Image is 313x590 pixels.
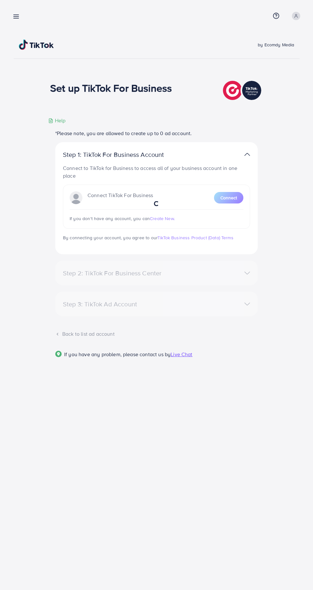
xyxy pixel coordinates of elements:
div: Help [48,117,66,124]
img: TikTok partner [223,79,263,102]
img: Popup guide [55,351,62,357]
span: If you have any problem, please contact us by [64,351,171,358]
p: Step 1: TikTok For Business Account [63,151,184,158]
p: *Please note, you are allowed to create up to 0 ad account. [55,129,258,137]
span: Live Chat [171,351,192,358]
img: TikTok [19,40,54,50]
img: TikTok partner [244,150,250,159]
span: by Ecomdy Media [258,42,294,48]
h1: Set up TikTok For Business [50,82,172,94]
div: Back to list ad account [55,330,258,338]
